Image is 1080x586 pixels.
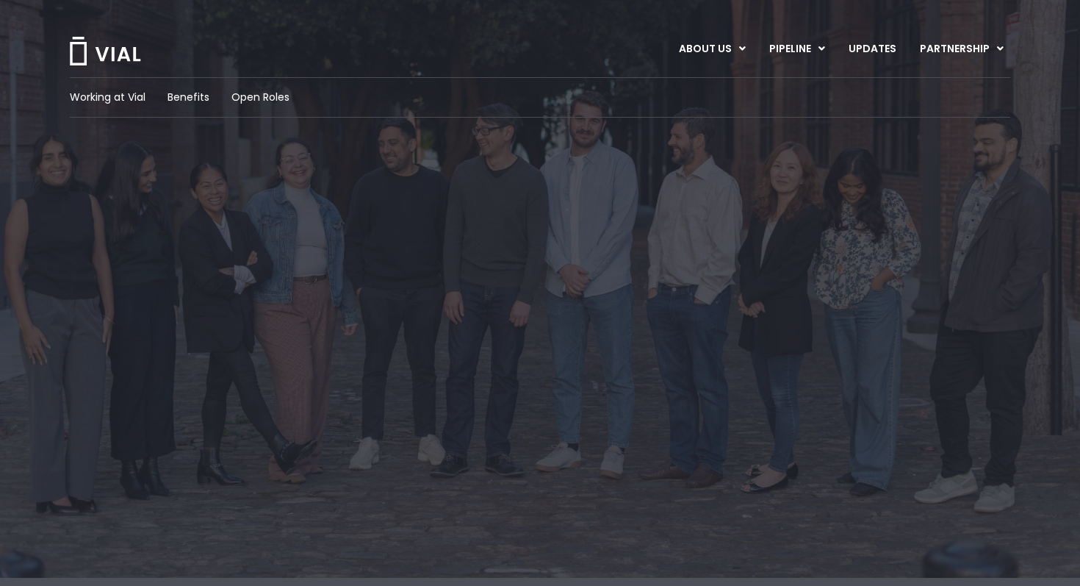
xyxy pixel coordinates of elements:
[68,37,142,65] img: Vial Logo
[837,37,907,62] a: UPDATES
[908,37,1015,62] a: PARTNERSHIPMenu Toggle
[231,90,289,105] a: Open Roles
[168,90,209,105] a: Benefits
[667,37,757,62] a: ABOUT USMenu Toggle
[70,90,145,105] a: Working at Vial
[757,37,836,62] a: PIPELINEMenu Toggle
